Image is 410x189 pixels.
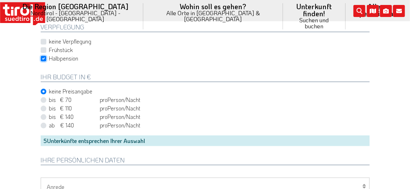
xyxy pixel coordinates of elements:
label: pro /Nacht [49,113,141,121]
span: ab € 140 [49,121,99,129]
label: Frühstück [49,46,73,54]
label: keine Preisangabe [49,87,93,95]
label: Halbpension [49,55,79,62]
em: Person [108,104,125,112]
h2: Ihre persönlichen Daten [41,157,370,165]
i: Fotogalerie [380,5,392,17]
span: bis € 70 [49,96,99,104]
h2: Ihr Budget in € [41,74,370,82]
span: bis € 140 [49,113,99,121]
label: keine Verpflegung [49,38,92,45]
i: Karte öffnen [367,5,379,17]
label: pro /Nacht [49,104,141,112]
i: Kontakt [393,5,405,17]
small: Suchen und buchen [291,17,337,29]
span: bis € 110 [49,104,99,112]
div: Unterkünfte entsprechen Ihrer Auswahl [41,136,370,146]
em: Person [108,96,125,103]
span: 5 [44,137,47,144]
label: pro /Nacht [49,96,141,104]
small: Alle Orte in [GEOGRAPHIC_DATA] & [GEOGRAPHIC_DATA] [152,10,274,22]
small: Nordtirol - [GEOGRAPHIC_DATA] - [GEOGRAPHIC_DATA] [16,10,135,22]
em: Person [108,121,125,129]
em: Person [108,113,125,120]
label: pro /Nacht [49,121,141,129]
